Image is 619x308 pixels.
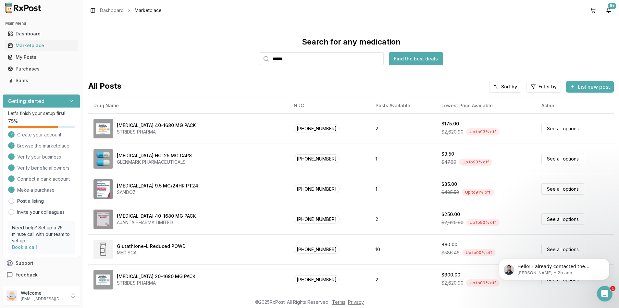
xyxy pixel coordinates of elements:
[603,5,614,16] button: 9+
[3,64,80,74] button: Purchases
[370,98,436,113] th: Posts Available
[8,97,44,105] h3: Getting started
[3,29,80,39] button: Dashboard
[3,269,80,281] button: Feedback
[21,290,66,296] p: Welcome
[489,81,521,93] button: Sort by
[436,98,536,113] th: Lowest Price Available
[17,154,61,160] span: Verify your business
[3,75,80,86] button: Sales
[117,250,186,256] div: MEDISCA
[17,165,69,171] span: Verify beneficial owners
[370,234,436,264] td: 10
[100,7,162,14] nav: breadcrumb
[117,183,198,189] div: [MEDICAL_DATA] 9.5 MG/24HR PT24
[93,119,113,138] img: Omeprazole-Sodium Bicarbonate 40-1680 MG PACK
[610,286,615,291] span: 1
[541,123,584,134] a: See all options
[93,270,113,289] img: Omeprazole-Sodium Bicarbonate 20-1680 MG PACK
[541,213,584,225] a: See all options
[441,181,457,187] div: $35.00
[117,213,196,219] div: [MEDICAL_DATA] 40-1680 MG PACK
[441,189,459,196] span: $405.52
[3,52,80,62] button: My Posts
[17,187,55,193] span: Make a purchase
[370,144,436,174] td: 1
[294,124,340,133] span: [PHONE_NUMBER]
[466,128,500,135] div: Up to 93 % off
[8,54,75,60] div: My Posts
[12,244,37,250] a: Book a call
[88,98,289,113] th: Drug Name
[100,7,124,14] a: Dashboard
[526,81,561,93] button: Filter by
[541,153,584,164] a: See all options
[441,159,456,165] span: $47.60
[117,219,196,226] div: AJANTA PHARMA LIMITED
[117,159,192,165] div: GLENMARK PHARMACEUTICALS
[370,113,436,144] td: 2
[3,3,44,13] img: RxPost Logo
[370,204,436,234] td: 2
[539,83,557,90] span: Filter by
[441,272,460,278] div: $300.00
[93,179,113,199] img: Rivastigmine 9.5 MG/24HR PT24
[441,151,454,157] div: $3.50
[8,110,75,117] p: Let's finish your setup first!
[117,129,196,135] div: STRIDES PHARMA
[294,215,340,224] span: [PHONE_NUMBER]
[93,149,113,169] img: Atomoxetine HCl 25 MG CAPS
[370,174,436,204] td: 1
[12,225,71,244] p: Need help? Set up a 25 minute call with our team to set up.
[566,84,614,91] a: List new post
[16,272,38,278] span: Feedback
[462,249,496,256] div: Up to 90 % off
[489,245,619,290] iframe: Intercom notifications message
[21,296,66,302] p: [EMAIL_ADDRESS][DOMAIN_NAME]
[117,122,196,129] div: [MEDICAL_DATA] 40-1680 MG PACK
[117,243,186,250] div: Glutathione-L Reduced POWD
[5,63,78,75] a: Purchases
[8,31,75,37] div: Dashboard
[536,98,614,113] th: Action
[88,81,121,93] span: All Posts
[289,98,370,113] th: NDC
[441,280,464,286] span: $2,620.90
[370,264,436,295] td: 2
[5,75,78,86] a: Sales
[17,143,69,149] span: Browse the marketplace
[8,118,18,124] span: 75 %
[294,154,340,163] span: [PHONE_NUMBER]
[93,240,113,259] img: Glutathione-L Reduced POWD
[93,210,113,229] img: Omeprazole-Sodium Bicarbonate 40-1680 MG PACK
[302,37,401,47] div: Search for any medication
[294,275,340,284] span: [PHONE_NUMBER]
[8,77,75,84] div: Sales
[17,209,65,215] a: Invite your colleagues
[294,245,340,254] span: [PHONE_NUMBER]
[5,51,78,63] a: My Posts
[501,83,517,90] span: Sort by
[608,3,616,9] div: 9+
[8,42,75,49] div: Marketplace
[294,185,340,193] span: [PHONE_NUMBER]
[462,189,494,196] div: Up to 91 % off
[117,189,198,196] div: SANDOZ
[28,19,112,89] span: Hello! I already contacted the pharmacy regarding your order for [MEDICAL_DATA]. This month has b...
[332,299,345,305] a: Terms
[541,244,584,255] a: See all options
[348,299,364,305] a: Privacy
[566,81,614,93] button: List new post
[441,121,459,127] div: $175.00
[578,83,610,91] span: List new post
[389,52,443,65] button: Find the best deals
[5,28,78,40] a: Dashboard
[441,211,460,218] div: $250.00
[135,7,162,14] span: Marketplace
[441,219,464,226] span: $2,620.90
[466,219,500,226] div: Up to 90 % off
[459,159,492,166] div: Up to 93 % off
[5,40,78,51] a: Marketplace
